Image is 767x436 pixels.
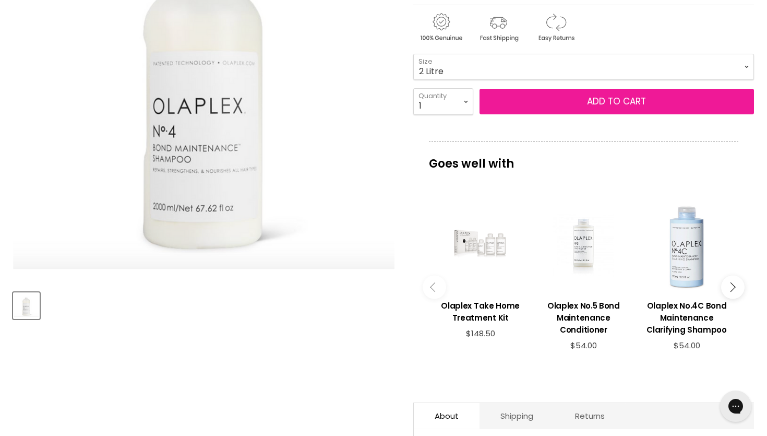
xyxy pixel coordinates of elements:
[640,292,733,341] a: View product:Olaplex No.4C Bond Maintenance Clarifying Shampoo
[471,11,526,43] img: shipping.gif
[480,89,754,115] button: Add to cart
[13,292,40,319] button: Olaplex Bond Maintenance Shampoo No.4 2 Litre - Discontinued!
[674,340,700,351] span: $54.00
[537,300,630,336] h3: Olaplex No.5 Bond Maintenance Conditioner
[434,292,527,329] a: View product:Olaplex Take Home Treatment Kit
[528,11,583,43] img: returns.gif
[466,328,495,339] span: $148.50
[570,340,597,351] span: $54.00
[434,300,527,324] h3: Olaplex Take Home Treatment Kit
[413,11,469,43] img: genuine.gif
[554,403,626,429] a: Returns
[429,141,738,175] p: Goes well with
[413,88,473,114] select: Quantity
[715,387,757,426] iframe: Gorgias live chat messenger
[640,300,733,336] h3: Olaplex No.4C Bond Maintenance Clarifying Shampoo
[14,294,39,317] img: Olaplex Bond Maintenance Shampoo No.4 2 Litre - Discontinued!
[11,289,396,319] div: Product thumbnails
[414,403,480,429] a: About
[537,292,630,341] a: View product:Olaplex No.5 Bond Maintenance Conditioner
[480,403,554,429] a: Shipping
[587,95,646,108] span: Add to cart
